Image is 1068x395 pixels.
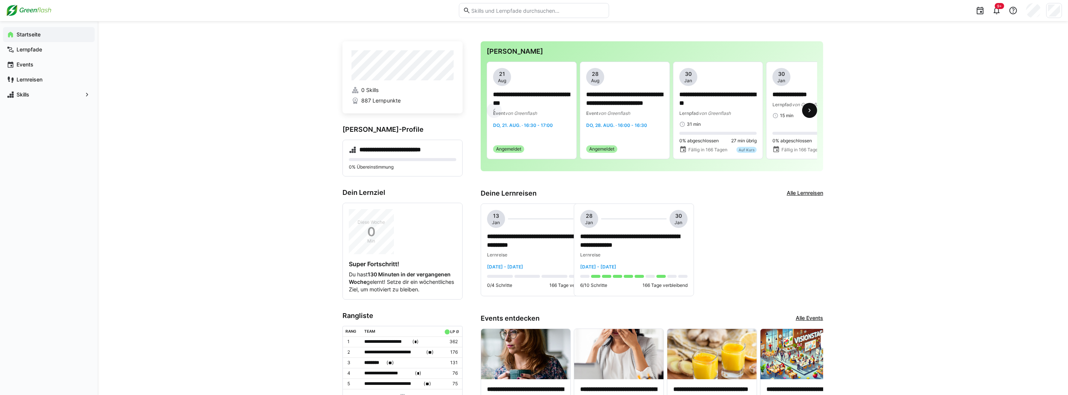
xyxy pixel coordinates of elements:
[456,328,459,334] a: ø
[580,282,607,288] p: 6/10 Schritte
[580,264,616,270] span: [DATE] - [DATE]
[481,329,570,379] img: image
[361,86,379,94] span: 0 Skills
[598,110,630,116] span: von Greenflash
[772,102,792,107] span: Lernpfad
[781,147,821,153] span: Fällig in 166 Tagen
[386,359,394,367] span: ( )
[424,380,431,388] span: ( )
[349,271,456,293] p: Du hast gelernt! Setze dir ein wöchentliches Ziel, um motiviert zu bleiben.
[487,282,512,288] p: 0/4 Schritte
[731,138,757,144] span: 27 min übrig
[492,220,500,226] span: Jan
[496,146,521,152] span: Angemeldet
[586,110,598,116] span: Event
[675,220,683,226] span: Jan
[487,264,523,270] span: [DATE] - [DATE]
[443,381,458,387] p: 75
[347,370,359,376] p: 4
[792,102,824,107] span: von Greenflash
[346,329,357,333] div: Rang
[796,314,823,323] a: Alle Events
[499,70,505,78] span: 21
[679,110,699,116] span: Lernpfad
[736,147,757,153] div: Auf Kurs
[688,147,727,153] span: Fällig in 166 Tagen
[361,97,401,104] span: 887 Lernpunkte
[426,348,434,356] span: ( )
[481,189,537,197] h3: Deine Lernreisen
[780,113,793,119] span: 15 min
[443,370,458,376] p: 76
[685,70,692,78] span: 30
[481,314,540,323] h3: Events entdecken
[347,349,359,355] p: 2
[493,212,499,220] span: 13
[997,4,1002,8] span: 9+
[679,138,719,144] span: 0% abgeschlossen
[487,47,817,56] h3: [PERSON_NAME]
[586,122,647,128] span: Do, 28. Aug. · 16:00 - 16:30
[415,369,422,377] span: ( )
[498,78,506,84] span: Aug
[471,7,605,14] input: Skills und Lernpfade durchsuchen…
[787,189,823,197] a: Alle Lernreisen
[450,329,455,334] div: LP
[342,312,463,320] h3: Rangliste
[347,339,359,345] p: 1
[687,121,701,127] span: 31 min
[493,122,553,128] span: Do, 21. Aug. · 16:30 - 17:00
[778,70,785,78] span: 30
[443,339,458,345] p: 362
[574,329,664,379] img: image
[347,381,359,387] p: 5
[549,282,594,288] p: 166 Tage verbleibend
[675,212,682,220] span: 30
[342,188,463,197] h3: Dein Lernziel
[586,212,593,220] span: 28
[349,271,451,285] strong: 130 Minuten in der vergangenen Woche
[365,329,376,333] div: Team
[685,78,692,84] span: Jan
[351,86,454,94] a: 0 Skills
[349,164,456,170] p: 0% Übereinstimmung
[643,282,688,288] p: 166 Tage verbleibend
[580,252,600,258] span: Lernreise
[349,260,456,268] h4: Super Fortschritt!
[760,329,850,379] img: image
[342,125,463,134] h3: [PERSON_NAME]-Profile
[443,360,458,366] p: 131
[699,110,731,116] span: von Greenflash
[772,138,812,144] span: 0% abgeschlossen
[591,78,599,84] span: Aug
[585,220,593,226] span: Jan
[667,329,757,379] img: image
[487,252,507,258] span: Lernreise
[589,146,614,152] span: Angemeldet
[592,70,599,78] span: 28
[443,349,458,355] p: 176
[778,78,786,84] span: Jan
[412,338,419,346] span: ( )
[347,360,359,366] p: 3
[505,110,537,116] span: von Greenflash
